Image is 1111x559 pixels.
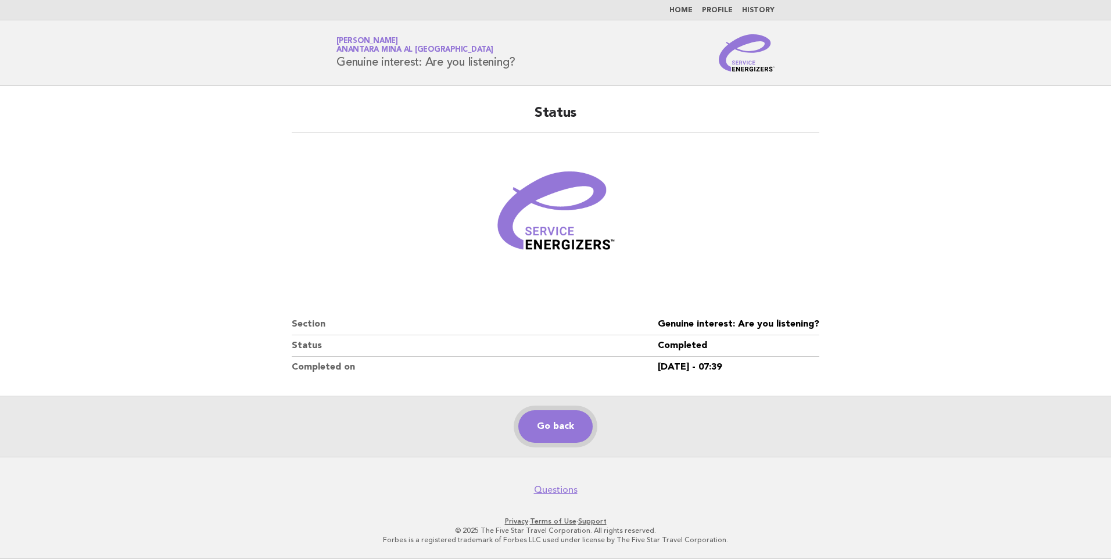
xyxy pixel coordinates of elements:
a: Questions [534,484,578,496]
dd: [DATE] - 07:39 [658,357,819,378]
a: Privacy [505,517,528,525]
a: Terms of Use [530,517,576,525]
h2: Status [292,104,819,132]
dt: Completed on [292,357,658,378]
img: Verified [486,146,625,286]
h1: Genuine interest: Are you listening? [336,38,515,68]
p: © 2025 The Five Star Travel Corporation. All rights reserved. [200,526,911,535]
a: Support [578,517,607,525]
p: Forbes is a registered trademark of Forbes LLC used under license by The Five Star Travel Corpora... [200,535,911,544]
a: Home [669,7,693,14]
dt: Status [292,335,658,357]
dd: Genuine interest: Are you listening? [658,314,819,335]
dt: Section [292,314,658,335]
span: Anantara Mina al [GEOGRAPHIC_DATA] [336,46,493,54]
a: Profile [702,7,733,14]
a: [PERSON_NAME]Anantara Mina al [GEOGRAPHIC_DATA] [336,37,493,53]
img: Service Energizers [719,34,775,71]
dd: Completed [658,335,819,357]
a: Go back [518,410,593,443]
a: History [742,7,775,14]
p: · · [200,517,911,526]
